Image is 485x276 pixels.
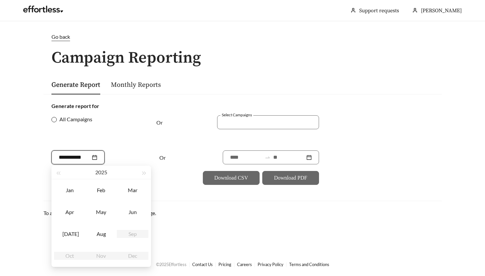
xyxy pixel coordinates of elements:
span: [PERSON_NAME] [421,7,462,14]
a: Careers [237,262,252,267]
div: [DATE] [60,230,80,238]
td: 2025-06 [117,201,148,223]
td: 2025-03 [117,179,148,201]
span: All Campaigns [57,115,95,123]
button: Download PDF [262,171,319,185]
td: 2025-05 [86,201,117,223]
a: Monthly Reports [111,81,161,89]
a: Pricing [218,262,231,267]
td: 2025-07 [54,223,86,245]
button: 2025 [95,166,107,179]
td: 2025-01 [54,179,86,201]
span: © 2025 Effortless [156,262,187,267]
span: Or [156,119,163,126]
div: Jun [123,208,143,216]
span: Go back [51,33,70,40]
button: Download CSV [203,171,260,185]
td: 2025-02 [86,179,117,201]
h1: Campaign Reporting [43,49,442,67]
a: Support requests [359,7,399,14]
span: Or [159,154,166,161]
span: to [265,154,271,160]
div: Feb [91,186,111,194]
div: Jan [60,186,80,194]
strong: Generate report for [51,103,99,109]
div: Apr [60,208,80,216]
span: To adjust email preferences, visit the page. [43,210,156,216]
a: Privacy Policy [258,262,283,267]
a: Generate Report [51,81,100,89]
div: Mar [123,186,143,194]
a: Go back [43,33,442,41]
td: 2025-04 [54,201,86,223]
div: May [91,208,111,216]
a: Terms and Conditions [289,262,329,267]
div: Aug [91,230,111,238]
span: swap-right [265,154,271,160]
td: 2025-08 [86,223,117,245]
a: Contact Us [192,262,213,267]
